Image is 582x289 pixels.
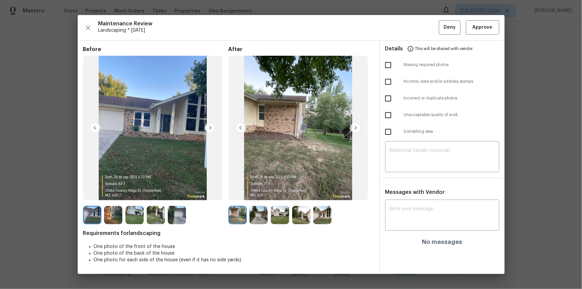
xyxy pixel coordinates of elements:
button: Deny [439,20,461,35]
span: Something else [404,129,499,134]
span: Before [83,46,228,53]
img: left-chevron-button-url [235,122,246,133]
span: Deny [444,23,456,32]
div: Something else [380,123,505,140]
span: Landscaping * [DATE] [98,27,439,34]
span: No time, date and/or address stamps [404,79,499,84]
li: One photo of the back of the house [94,250,374,257]
div: Incorrect or duplicate photos [380,90,505,107]
span: Requirements for landscaping [83,230,374,237]
img: left-chevron-button-url [90,122,100,133]
div: No time, date and/or address stamps [380,73,505,90]
img: right-chevron-button-url [350,122,361,133]
img: right-chevron-button-url [205,122,215,133]
div: Unacceptable quality of work [380,107,505,123]
li: One photo for each side of the house (even if it has no side yards) [94,257,374,263]
span: After [228,46,374,53]
span: Maintenance Review [98,20,439,27]
button: Approve [466,20,499,35]
span: Incorrect or duplicate photos [404,95,499,101]
span: Messages with Vendor [385,190,445,195]
li: One photo of the front of the house [94,243,374,250]
span: Approve [473,23,493,32]
span: Unacceptable quality of work [404,112,499,118]
span: This will be shared with vendor [415,41,473,57]
h4: No messages [422,239,462,245]
div: Missing required photos [380,57,505,73]
span: Missing required photos [404,62,499,68]
span: Details [385,41,403,57]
